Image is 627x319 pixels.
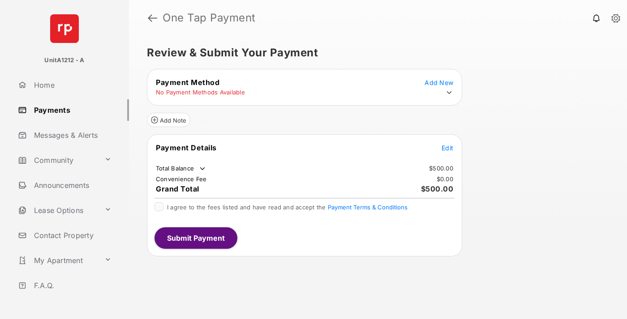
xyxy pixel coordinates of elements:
a: Payments [14,99,129,121]
a: Community [14,149,101,171]
button: Add New [425,78,453,87]
span: I agree to the fees listed and have read and accept the [167,204,408,211]
a: Announcements [14,174,129,196]
span: $500.00 [421,184,454,193]
span: Payment Details [156,143,217,152]
button: Add Note [147,113,190,127]
button: Submit Payment [155,227,237,249]
p: UnitA1212 - A [44,56,84,65]
a: My Apartment [14,250,101,271]
strong: One Tap Payment [163,13,256,23]
button: I agree to the fees listed and have read and accept the [328,204,408,211]
a: Home [14,74,129,96]
td: Convenience Fee [155,175,207,183]
a: Messages & Alerts [14,124,129,146]
td: $0.00 [436,175,454,183]
button: Edit [442,143,453,152]
span: Edit [442,144,453,152]
a: Contact Property [14,225,129,246]
span: Add New [425,79,453,86]
a: F.A.Q. [14,275,129,296]
h5: Review & Submit Your Payment [147,47,602,58]
td: $500.00 [429,164,454,172]
img: svg+xml;base64,PHN2ZyB4bWxucz0iaHR0cDovL3d3dy53My5vcmcvMjAwMC9zdmciIHdpZHRoPSI2NCIgaGVpZ2h0PSI2NC... [50,14,79,43]
td: No Payment Methods Available [155,88,245,96]
a: Lease Options [14,200,101,221]
td: Total Balance [155,164,207,173]
span: Grand Total [156,184,199,193]
span: Payment Method [156,78,219,87]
